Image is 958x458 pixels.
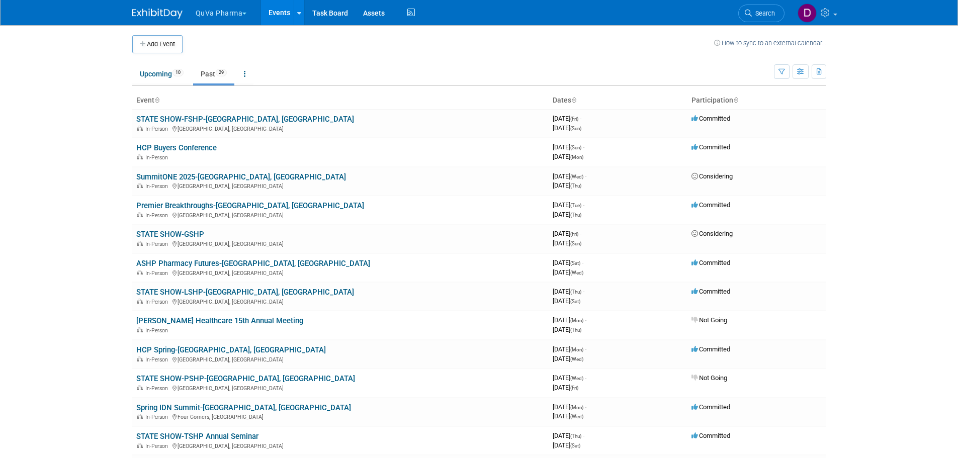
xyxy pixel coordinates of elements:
[570,260,580,266] span: (Sat)
[553,124,581,132] span: [DATE]
[136,403,351,412] a: Spring IDN Summit-[GEOGRAPHIC_DATA], [GEOGRAPHIC_DATA]
[193,64,234,83] a: Past29
[570,203,581,208] span: (Tue)
[136,230,204,239] a: STATE SHOW-GSHP
[137,414,143,419] img: In-Person Event
[570,241,581,246] span: (Sun)
[145,299,171,305] span: In-Person
[583,432,584,439] span: -
[137,154,143,159] img: In-Person Event
[580,115,581,122] span: -
[570,414,583,419] span: (Wed)
[553,239,581,247] span: [DATE]
[582,259,583,266] span: -
[570,145,581,150] span: (Sun)
[136,201,364,210] a: Premier Breakthroughs-[GEOGRAPHIC_DATA], [GEOGRAPHIC_DATA]
[553,115,581,122] span: [DATE]
[145,183,171,190] span: In-Person
[585,345,586,353] span: -
[691,403,730,411] span: Committed
[145,212,171,219] span: In-Person
[137,183,143,188] img: In-Person Event
[136,374,355,383] a: STATE SHOW-PSHP-[GEOGRAPHIC_DATA], [GEOGRAPHIC_DATA]
[553,268,583,276] span: [DATE]
[137,212,143,217] img: In-Person Event
[738,5,785,22] a: Search
[136,384,545,392] div: [GEOGRAPHIC_DATA], [GEOGRAPHIC_DATA]
[553,374,586,382] span: [DATE]
[137,327,143,332] img: In-Person Event
[570,356,583,362] span: (Wed)
[136,115,354,124] a: STATE SHOW-FSHP-[GEOGRAPHIC_DATA], [GEOGRAPHIC_DATA]
[570,443,580,448] span: (Sat)
[570,405,583,410] span: (Mon)
[691,432,730,439] span: Committed
[549,92,687,109] th: Dates
[145,126,171,132] span: In-Person
[585,316,586,324] span: -
[570,126,581,131] span: (Sun)
[145,270,171,277] span: In-Person
[137,126,143,131] img: In-Person Event
[691,345,730,353] span: Committed
[691,172,733,180] span: Considering
[583,201,584,209] span: -
[570,174,583,179] span: (Wed)
[570,433,581,439] span: (Thu)
[570,212,581,218] span: (Thu)
[553,181,581,189] span: [DATE]
[691,201,730,209] span: Committed
[132,64,191,83] a: Upcoming10
[553,211,581,218] span: [DATE]
[145,414,171,420] span: In-Person
[585,403,586,411] span: -
[691,143,730,151] span: Committed
[570,154,583,160] span: (Mon)
[570,327,581,333] span: (Thu)
[691,115,730,122] span: Committed
[137,270,143,275] img: In-Person Event
[553,288,584,295] span: [DATE]
[570,299,580,304] span: (Sat)
[553,403,586,411] span: [DATE]
[137,385,143,390] img: In-Person Event
[136,345,326,354] a: HCP Spring-[GEOGRAPHIC_DATA], [GEOGRAPHIC_DATA]
[137,299,143,304] img: In-Person Event
[136,288,354,297] a: STATE SHOW-LSHP-[GEOGRAPHIC_DATA], [GEOGRAPHIC_DATA]
[570,116,578,122] span: (Fri)
[136,239,545,247] div: [GEOGRAPHIC_DATA], [GEOGRAPHIC_DATA]
[691,259,730,266] span: Committed
[570,318,583,323] span: (Mon)
[136,211,545,219] div: [GEOGRAPHIC_DATA], [GEOGRAPHIC_DATA]
[136,172,346,181] a: SummitONE 2025-[GEOGRAPHIC_DATA], [GEOGRAPHIC_DATA]
[132,92,549,109] th: Event
[553,143,584,151] span: [DATE]
[691,288,730,295] span: Committed
[137,356,143,361] img: In-Person Event
[570,183,581,189] span: (Thu)
[136,297,545,305] div: [GEOGRAPHIC_DATA], [GEOGRAPHIC_DATA]
[691,316,727,324] span: Not Going
[145,154,171,161] span: In-Person
[583,143,584,151] span: -
[553,172,586,180] span: [DATE]
[154,96,159,104] a: Sort by Event Name
[553,345,586,353] span: [DATE]
[580,230,581,237] span: -
[553,201,584,209] span: [DATE]
[553,153,583,160] span: [DATE]
[132,35,183,53] button: Add Event
[553,230,581,237] span: [DATE]
[553,259,583,266] span: [DATE]
[216,69,227,76] span: 29
[137,241,143,246] img: In-Person Event
[553,432,584,439] span: [DATE]
[136,268,545,277] div: [GEOGRAPHIC_DATA], [GEOGRAPHIC_DATA]
[553,384,578,391] span: [DATE]
[583,288,584,295] span: -
[136,259,370,268] a: ASHP Pharmacy Futures-[GEOGRAPHIC_DATA], [GEOGRAPHIC_DATA]
[691,230,733,237] span: Considering
[172,69,184,76] span: 10
[136,355,545,363] div: [GEOGRAPHIC_DATA], [GEOGRAPHIC_DATA]
[687,92,826,109] th: Participation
